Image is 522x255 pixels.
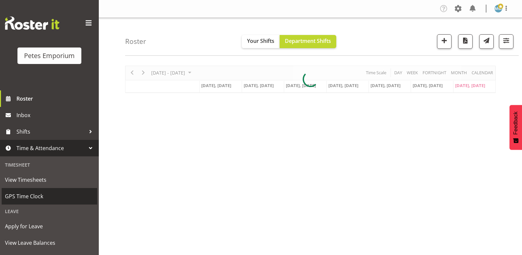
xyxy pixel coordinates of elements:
[479,34,494,49] button: Send a list of all shifts for the selected filtered period to all rostered employees.
[509,105,522,150] button: Feedback - Show survey
[24,51,75,61] div: Petes Emporium
[2,205,97,218] div: Leave
[16,110,96,120] span: Inbox
[247,37,274,45] span: Your Shifts
[2,172,97,188] a: View Timesheets
[125,38,146,45] h4: Roster
[2,188,97,205] a: GPS Time Clock
[280,35,336,48] button: Department Shifts
[2,158,97,172] div: Timesheet
[499,34,513,49] button: Filter Shifts
[16,143,86,153] span: Time & Attendance
[494,5,502,13] img: mandy-mosley3858.jpg
[242,35,280,48] button: Your Shifts
[5,238,94,248] span: View Leave Balances
[5,191,94,201] span: GPS Time Clock
[2,218,97,235] a: Apply for Leave
[5,221,94,231] span: Apply for Leave
[285,37,331,45] span: Department Shifts
[5,175,94,185] span: View Timesheets
[513,112,519,135] span: Feedback
[437,34,452,49] button: Add a new shift
[458,34,473,49] button: Download a PDF of the roster according to the set date range.
[5,16,59,30] img: Rosterit website logo
[2,235,97,251] a: View Leave Balances
[16,94,96,104] span: Roster
[16,127,86,137] span: Shifts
